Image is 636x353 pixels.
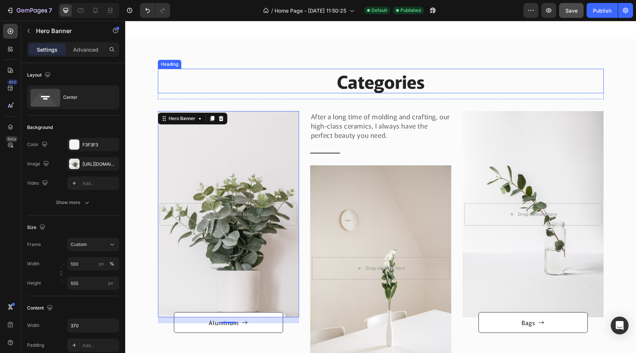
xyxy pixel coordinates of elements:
div: Publish [593,7,611,14]
div: Content [27,303,54,313]
div: Drop element here [393,191,432,197]
button: Publish [587,3,618,18]
p: Advanced [73,46,98,54]
div: Center [63,89,108,106]
div: Undo/Redo [140,3,170,18]
p: 7 [49,6,52,15]
input: px [67,276,119,290]
p: After a long time of molding and crafting, our high-class ceramics, I always have the perfect bea... [186,91,325,119]
span: Home Page - [DATE] 11:50:25 [275,7,346,14]
div: Size [27,223,47,233]
button: Custom [67,238,119,251]
button: Show more [27,196,119,209]
p: Hero Banner [36,26,99,35]
div: Width [27,322,39,329]
span: px [108,280,113,286]
div: F3F3F3 [82,142,117,148]
div: Background [27,124,53,131]
div: Image [27,159,51,169]
div: Layout [27,70,52,80]
div: Video [27,178,49,188]
span: Save [565,7,578,14]
span: / [271,7,273,14]
span: Default [371,7,387,14]
div: Overlay [337,90,478,297]
div: Show more [56,199,91,206]
button: px [107,259,116,268]
div: Color [27,140,49,150]
div: Add... [82,180,117,187]
p: Bags [396,297,410,306]
div: Background Image [185,145,326,351]
div: 450 [7,79,18,85]
label: Width [27,260,39,267]
div: Add... [82,342,117,349]
button: <p>Bags</p> [353,291,463,312]
button: % [97,259,106,268]
button: Save [559,3,584,18]
input: px% [67,257,119,271]
label: Height [27,280,41,286]
div: % [110,260,114,267]
div: Beta [6,136,18,142]
span: Custom [71,241,87,248]
p: Settings [37,46,58,54]
div: Padding [27,342,44,349]
div: Open Intercom Messenger [611,317,629,334]
input: Auto [68,319,119,332]
div: Background Image [337,90,478,297]
div: [URL][DOMAIN_NAME] [82,161,117,168]
div: Drop element here [240,244,280,250]
iframe: Design area [125,21,636,353]
div: Overlay [185,145,326,351]
div: px [99,260,104,267]
button: 7 [3,3,55,18]
label: Frame [27,241,41,248]
span: Published [400,7,421,14]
